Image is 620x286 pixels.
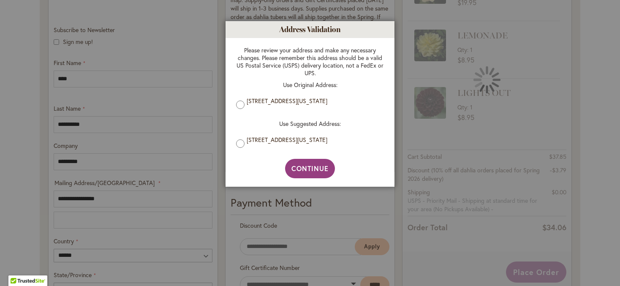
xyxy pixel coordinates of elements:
[285,159,335,178] button: Continue
[6,256,30,280] iframe: Launch Accessibility Center
[236,46,384,77] p: Please review your address and make any necessary changes. Please remember this address should be...
[291,164,329,173] span: Continue
[247,97,380,105] label: [STREET_ADDRESS][US_STATE]
[236,81,384,89] p: Use Original Address:
[236,120,384,128] p: Use Suggested Address:
[226,21,394,38] h1: Address Validation
[247,136,380,144] label: [STREET_ADDRESS][US_STATE]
